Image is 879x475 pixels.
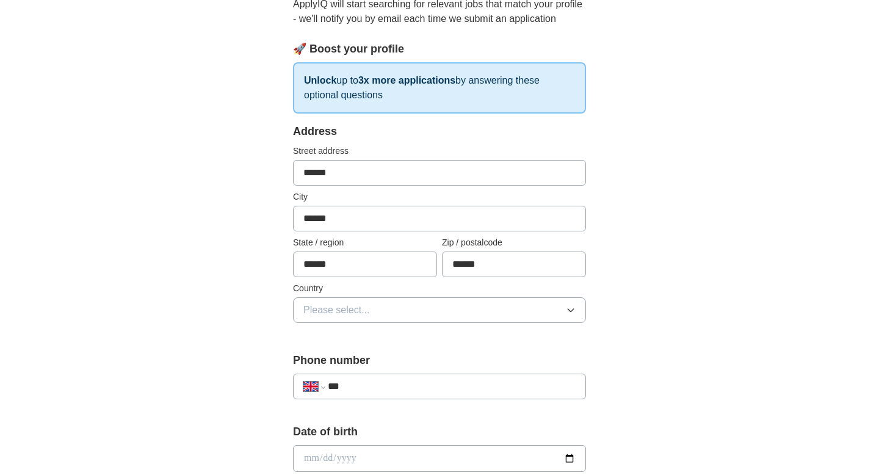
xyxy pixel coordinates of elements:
[293,282,586,295] label: Country
[303,303,370,317] span: Please select...
[293,424,586,440] label: Date of birth
[358,75,455,85] strong: 3x more applications
[293,41,586,57] div: 🚀 Boost your profile
[293,62,586,114] p: up to by answering these optional questions
[293,190,586,203] label: City
[442,236,586,249] label: Zip / postalcode
[293,123,586,140] div: Address
[293,236,437,249] label: State / region
[293,352,586,369] label: Phone number
[293,297,586,323] button: Please select...
[293,145,586,158] label: Street address
[304,75,336,85] strong: Unlock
